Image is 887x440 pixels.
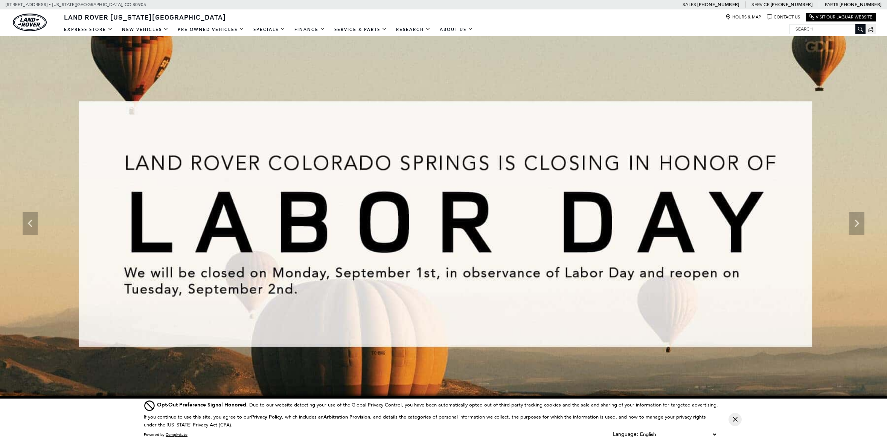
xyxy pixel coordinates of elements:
strong: Arbitration Provision [323,414,370,420]
div: Powered by [144,432,187,437]
a: Research [392,23,435,36]
a: Finance [290,23,330,36]
a: land-rover [13,14,47,31]
a: Pre-Owned Vehicles [173,23,249,36]
a: Specials [249,23,290,36]
a: Visit Our Jaguar Website [809,14,872,20]
a: [PHONE_NUMBER] [697,2,739,8]
a: About Us [435,23,478,36]
a: ComplyAuto [166,432,187,437]
div: Due to our website detecting your use of the Global Privacy Control, you have been automatically ... [157,401,718,409]
a: EXPRESS STORE [59,23,117,36]
div: Next [849,212,864,235]
a: Contact Us [767,14,800,20]
a: [PHONE_NUMBER] [771,2,812,8]
div: Previous [23,212,38,235]
a: [STREET_ADDRESS] • [US_STATE][GEOGRAPHIC_DATA], CO 80905 [6,2,146,7]
img: Land Rover [13,14,47,31]
button: Close Button [728,413,742,426]
a: Service & Parts [330,23,392,36]
u: Privacy Policy [251,414,282,420]
span: Service [751,2,769,7]
nav: Main Navigation [59,23,478,36]
a: Privacy Policy [251,414,282,420]
span: Parts [825,2,838,7]
a: New Vehicles [117,23,173,36]
input: Search [790,24,865,34]
a: Hours & Map [725,14,761,20]
div: Language: [613,432,638,437]
p: If you continue to use this site, you agree to our , which includes an , and details the categori... [144,414,706,428]
span: Land Rover [US_STATE][GEOGRAPHIC_DATA] [64,12,226,21]
span: Sales [683,2,696,7]
a: Land Rover [US_STATE][GEOGRAPHIC_DATA] [59,12,230,21]
a: [PHONE_NUMBER] [840,2,881,8]
select: Language Select [638,430,718,438]
span: Opt-Out Preference Signal Honored . [157,401,249,408]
